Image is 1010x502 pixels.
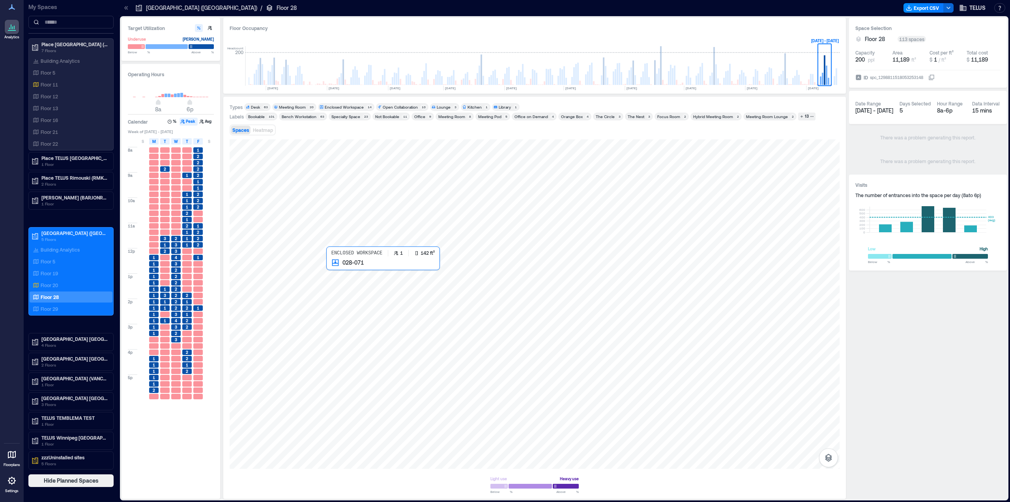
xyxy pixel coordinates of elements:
[980,245,988,253] div: High
[657,114,680,119] div: Focus Room
[153,274,155,279] span: 1
[153,375,155,380] span: 1
[230,24,840,32] div: Floor Occupancy
[164,138,166,145] span: T
[41,161,108,167] p: 1 Floor
[41,441,108,447] p: 1 Floor
[186,318,188,323] span: 2
[41,58,80,64] p: Building Analytics
[937,100,963,107] div: Hour Range
[186,312,188,317] span: 1
[142,138,144,145] span: S
[869,73,924,81] div: spc_1298811518053253148
[864,73,868,81] span: ID
[390,86,400,90] text: [DATE]
[898,36,926,42] div: 113 spaces
[153,318,155,323] span: 1
[44,477,99,485] span: Hide Planned Spaces
[164,242,166,248] span: 1
[859,208,865,212] tspan: 600
[186,192,188,197] span: 1
[197,138,199,145] span: F
[5,489,19,493] p: Settings
[930,56,963,64] button: $ 1 / ft²
[808,86,819,90] text: [DATE]
[28,3,114,11] p: My Spaces
[41,415,108,421] p: TELUS TEMBLEMA TEST
[180,118,198,126] button: Peak
[971,56,988,63] span: 11,189
[627,86,637,90] text: [DATE]
[175,337,177,342] span: 3
[186,356,188,361] span: 2
[153,305,155,311] span: 1
[868,259,890,264] span: Below %
[153,280,155,286] span: 1
[128,299,133,305] span: 2p
[911,57,916,62] span: ft²
[41,230,108,236] p: [GEOGRAPHIC_DATA] ([GEOGRAPHIC_DATA])
[957,2,988,14] button: TELUS
[248,114,265,119] div: Bookable
[972,107,1001,115] div: 15 mins
[128,324,133,330] span: 3p
[164,318,166,323] span: 1
[128,248,135,254] span: 12p
[375,114,399,119] div: Not Bookable
[197,185,199,191] span: 1
[186,305,188,311] span: 2
[939,57,946,62] span: / ft²
[560,475,579,483] div: Heavy use
[855,100,881,107] div: Date Range
[41,395,108,401] p: [GEOGRAPHIC_DATA] [GEOGRAPHIC_DATA]
[175,248,177,254] span: 3
[565,86,576,90] text: [DATE]
[230,113,244,120] div: Labels
[186,362,188,368] span: 1
[28,474,114,487] button: Hide Planned Spaces
[484,105,489,109] div: 1
[41,141,58,147] p: Floor 22
[197,179,199,184] span: 1
[186,223,188,229] span: 2
[231,126,251,134] button: Spaces
[506,86,517,90] text: [DATE]
[402,114,408,119] div: 11
[686,86,696,90] text: [DATE]
[363,114,369,119] div: 23
[453,105,458,109] div: 3
[930,49,954,56] div: Cost per ft²
[128,70,214,78] h3: Operating Hours
[197,173,199,178] span: 2
[513,105,518,109] div: 1
[859,223,865,227] tspan: 200
[499,104,511,110] div: Library
[267,86,278,90] text: [DATE]
[175,236,177,241] span: 2
[187,106,193,113] span: 6p
[504,114,509,119] div: 5
[153,356,155,361] span: 1
[197,255,199,260] span: 1
[197,198,199,203] span: 2
[153,286,155,292] span: 1
[325,104,364,110] div: Enclosed Workspace
[41,117,58,123] p: Floor 16
[965,259,988,264] span: Above %
[4,463,20,467] p: Floorplans
[128,274,133,279] span: 1p
[128,118,148,126] h3: Calendar
[880,135,976,140] span: There was a problem generating this report.
[561,114,583,119] div: Orange Box
[41,246,80,253] p: Building Analytics
[746,114,788,119] div: Meeting Room Lounge
[262,105,269,109] div: 63
[153,267,155,273] span: 1
[198,118,214,126] button: Avg
[186,217,188,222] span: 1
[798,113,815,120] button: 13
[865,35,894,43] button: Floor 28
[186,324,188,330] span: 2
[186,242,188,248] span: 1
[366,105,373,109] div: 14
